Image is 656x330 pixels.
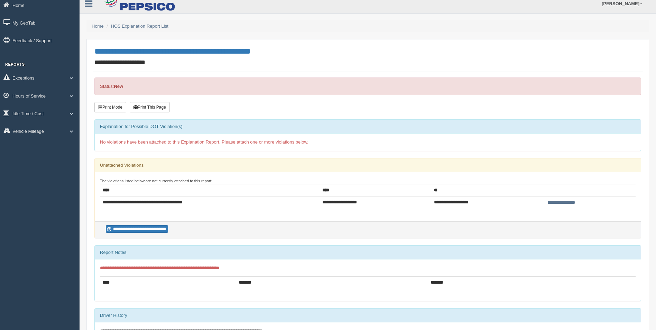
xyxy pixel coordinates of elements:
[92,24,104,29] a: Home
[95,309,641,322] div: Driver History
[95,246,641,259] div: Report Notes
[94,102,126,112] button: Print Mode
[111,24,168,29] a: HOS Explanation Report List
[94,77,641,95] div: Status:
[95,158,641,172] div: Unattached Violations
[114,84,123,89] strong: New
[130,102,170,112] button: Print This Page
[95,120,641,134] div: Explanation for Possible DOT Violation(s)
[100,179,212,183] small: The violations listed below are not currently attached to this report:
[100,139,308,145] span: No violations have been attached to this Explanation Report. Please attach one or more violations...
